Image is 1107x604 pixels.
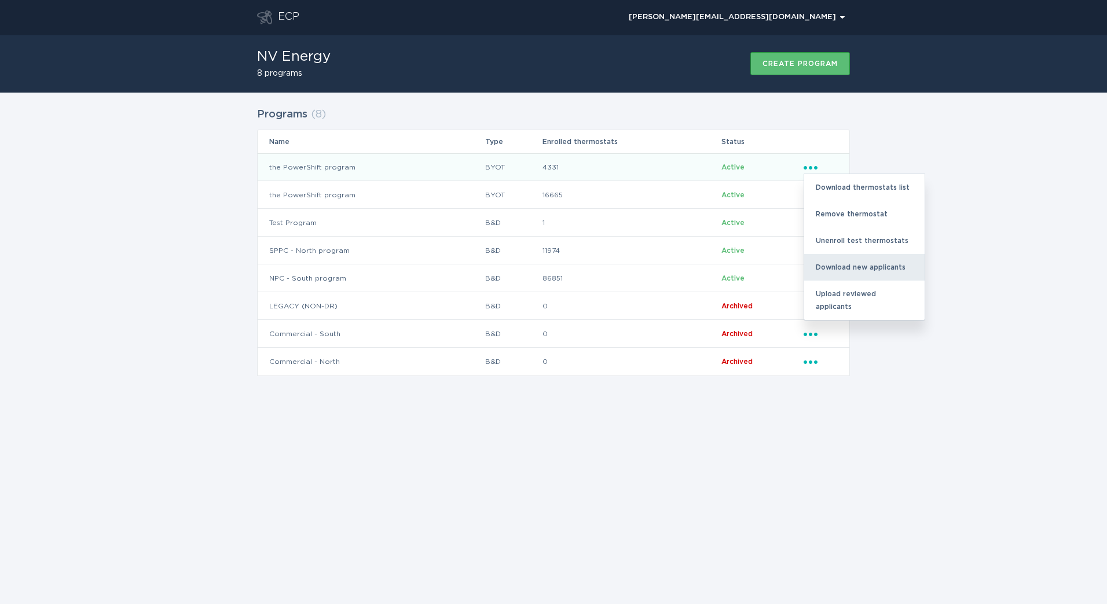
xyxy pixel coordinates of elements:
td: Commercial - North [258,348,485,375]
td: 11974 [542,237,721,264]
tr: 5753eebfd0614e638d7531d13116ea0c [258,348,849,375]
h2: 8 programs [257,69,331,78]
div: [PERSON_NAME][EMAIL_ADDRESS][DOMAIN_NAME] [629,14,845,21]
span: Active [721,164,745,171]
span: ( 8 ) [311,109,326,120]
td: the PowerShift program [258,153,485,181]
button: Create program [750,52,850,75]
span: Archived [721,330,753,337]
th: Enrolled thermostats [542,130,721,153]
tr: 3caaf8c9363d40c086ae71ab552dadaa [258,264,849,292]
td: 4331 [542,153,721,181]
tr: 6ad4089a9ee14ed3b18f57c3ec8b7a15 [258,292,849,320]
div: Unenroll test thermostats [804,227,925,254]
td: 1 [542,209,721,237]
div: Create program [763,60,838,67]
td: B&D [485,292,542,320]
th: Name [258,130,485,153]
tr: Table Headers [258,130,849,153]
tr: 1d15b189bb4841f7a0043e8dad5f5fb7 [258,209,849,237]
h2: Programs [257,104,307,125]
span: Active [721,247,745,254]
td: NPC - South program [258,264,485,292]
span: Active [721,275,745,282]
div: Remove thermostat [804,201,925,227]
th: Type [485,130,542,153]
td: B&D [485,237,542,264]
td: 16665 [542,181,721,209]
span: Archived [721,303,753,310]
td: B&D [485,209,542,237]
div: Popover menu [804,327,838,340]
span: Archived [721,358,753,365]
div: Popover menu [804,355,838,368]
div: Download thermostats list [804,174,925,201]
td: LEGACY (NON-DR) [258,292,485,320]
td: 0 [542,320,721,348]
td: B&D [485,348,542,375]
td: 86851 [542,264,721,292]
td: Test Program [258,209,485,237]
div: Upload reviewed applicants [804,281,925,320]
td: B&D [485,320,542,348]
h1: NV Energy [257,50,331,64]
span: Active [721,191,745,198]
th: Status [721,130,803,153]
td: BYOT [485,181,542,209]
div: Popover menu [624,9,850,26]
button: Go to dashboard [257,10,272,24]
td: SPPC - North program [258,237,485,264]
tr: a03e689f29a4448196f87c51a80861dc [258,237,849,264]
tr: 1fc7cf08bae64b7da2f142a386c1aedb [258,153,849,181]
span: Active [721,219,745,226]
div: Download new applicants [804,254,925,281]
tr: 3428cbea457e408cb7b12efa83831df3 [258,181,849,209]
div: ECP [278,10,299,24]
td: 0 [542,348,721,375]
td: 0 [542,292,721,320]
td: BYOT [485,153,542,181]
button: Open user account details [624,9,850,26]
td: the PowerShift program [258,181,485,209]
td: B&D [485,264,542,292]
tr: d4842dc55873476caf04843bf39dc303 [258,320,849,348]
td: Commercial - South [258,320,485,348]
